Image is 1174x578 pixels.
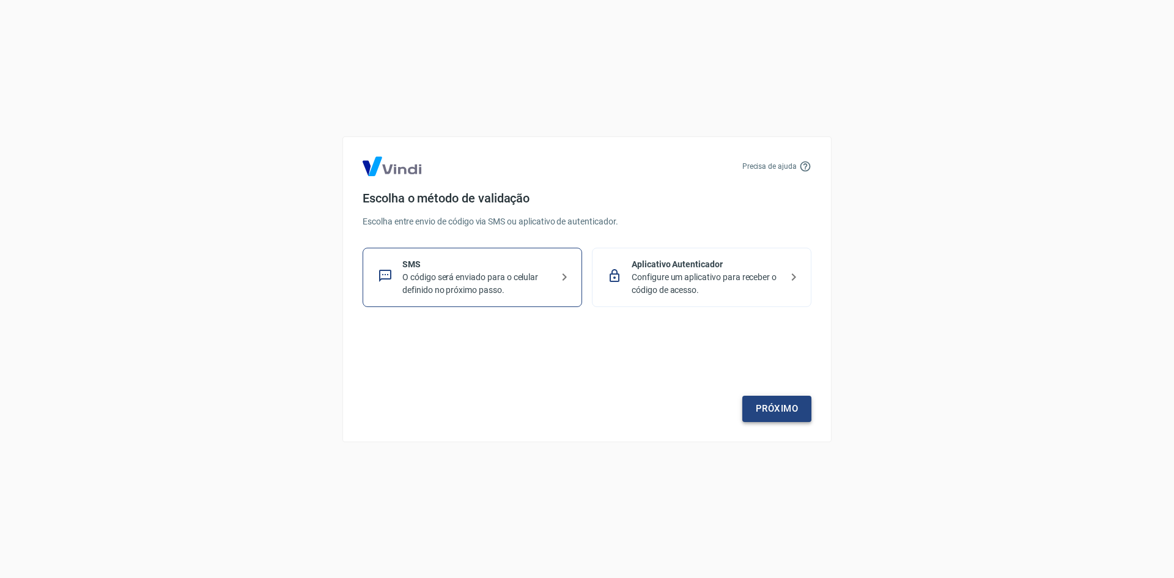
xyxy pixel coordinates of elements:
[592,248,811,307] div: Aplicativo AutenticadorConfigure um aplicativo para receber o código de acesso.
[363,191,811,206] h4: Escolha o método de validação
[742,161,797,172] p: Precisa de ajuda
[402,258,552,271] p: SMS
[402,271,552,297] p: O código será enviado para o celular definido no próximo passo.
[363,157,421,176] img: Logo Vind
[632,258,781,271] p: Aplicativo Autenticador
[363,248,582,307] div: SMSO código será enviado para o celular definido no próximo passo.
[363,215,811,228] p: Escolha entre envio de código via SMS ou aplicativo de autenticador.
[742,396,811,421] a: Próximo
[632,271,781,297] p: Configure um aplicativo para receber o código de acesso.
